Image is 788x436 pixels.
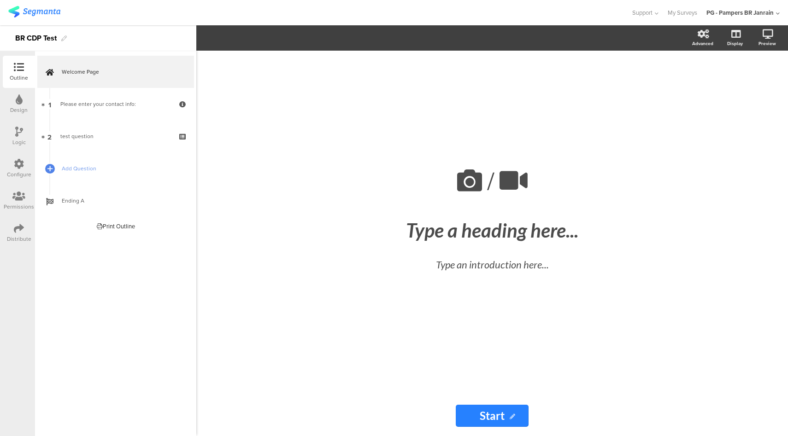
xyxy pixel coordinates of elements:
div: Configure [7,170,31,179]
div: Design [10,106,28,114]
div: test question [60,132,171,141]
a: Welcome Page [37,56,194,88]
div: Type a heading here... [322,219,663,242]
span: 1 [48,99,51,109]
div: Display [727,40,743,47]
div: Print Outline [97,222,135,231]
a: 2 test question [37,120,194,152]
span: Support [632,8,653,17]
a: 1 Please enter your contact info: [37,88,194,120]
div: Logic [12,138,26,146]
div: Type an introduction here... [331,257,653,272]
div: PG - Pampers BR Janrain [706,8,774,17]
div: BR CDP Test [15,31,57,46]
div: Outline [10,74,28,82]
a: Ending A [37,185,194,217]
span: Welcome Page [62,67,180,76]
div: Distribute [7,235,31,243]
span: Ending A [62,196,180,205]
div: Advanced [692,40,713,47]
div: Please enter your contact info: [60,99,171,109]
span: Add Question [62,164,180,173]
input: Start [456,405,529,427]
span: 2 [47,131,52,141]
div: Permissions [4,203,34,211]
img: segmanta logo [8,6,60,17]
span: / [487,163,494,199]
div: Preview [759,40,776,47]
